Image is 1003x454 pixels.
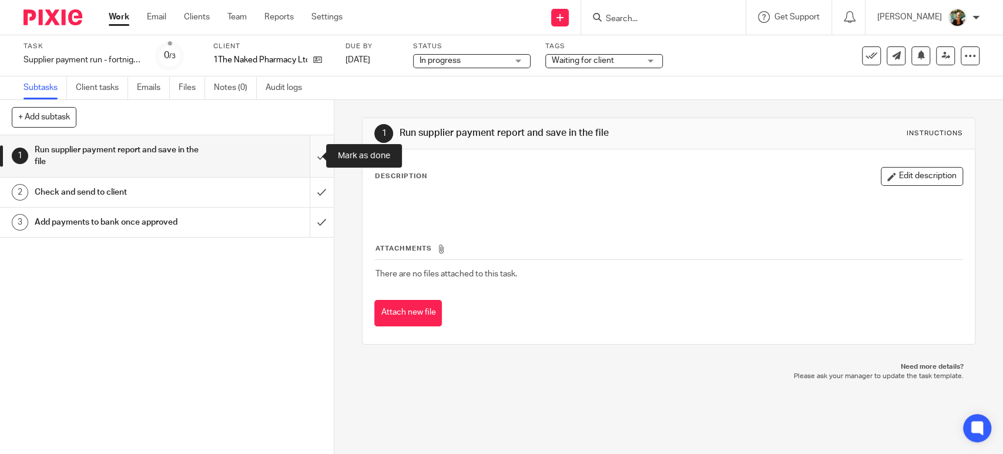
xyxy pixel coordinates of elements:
a: Subtasks [24,76,67,99]
span: Attachments [375,245,431,252]
small: /3 [169,53,176,59]
label: Due by [345,42,398,51]
a: Reports [264,11,294,23]
a: Work [109,11,129,23]
div: Instructions [907,129,963,138]
div: 0 [164,49,176,62]
label: Task [24,42,141,51]
div: 1 [12,148,28,164]
div: Supplier payment run - fortnightly - TNP [24,54,141,66]
label: Client [213,42,331,51]
button: + Add subtask [12,107,76,127]
span: In progress [420,56,461,65]
p: 1The Naked Pharmacy Ltd [213,54,307,66]
h1: Run supplier payment report and save in the file [400,127,694,139]
button: Edit description [881,167,963,186]
input: Search [605,14,710,25]
a: Email [147,11,166,23]
label: Tags [545,42,663,51]
a: Settings [311,11,343,23]
h1: Run supplier payment report and save in the file [35,141,210,171]
h1: Add payments to bank once approved [35,213,210,231]
button: Attach new file [374,300,442,326]
p: Please ask your manager to update the task template. [374,372,963,381]
span: There are no files attached to this task. [375,270,516,278]
a: Clients [184,11,210,23]
div: 2 [12,184,28,201]
a: Emails [137,76,170,99]
label: Status [413,42,531,51]
a: Notes (0) [214,76,257,99]
p: Description [374,172,427,181]
div: 1 [374,124,393,143]
span: [DATE] [345,56,370,64]
a: Files [179,76,205,99]
span: Get Support [774,13,820,21]
a: Audit logs [266,76,311,99]
p: [PERSON_NAME] [877,11,942,23]
img: Pixie [24,9,82,25]
a: Team [227,11,247,23]
div: 3 [12,214,28,231]
span: Waiting for client [552,56,614,65]
a: Client tasks [76,76,128,99]
img: Photo2.jpg [948,8,967,27]
h1: Check and send to client [35,183,210,201]
p: Need more details? [374,362,963,372]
